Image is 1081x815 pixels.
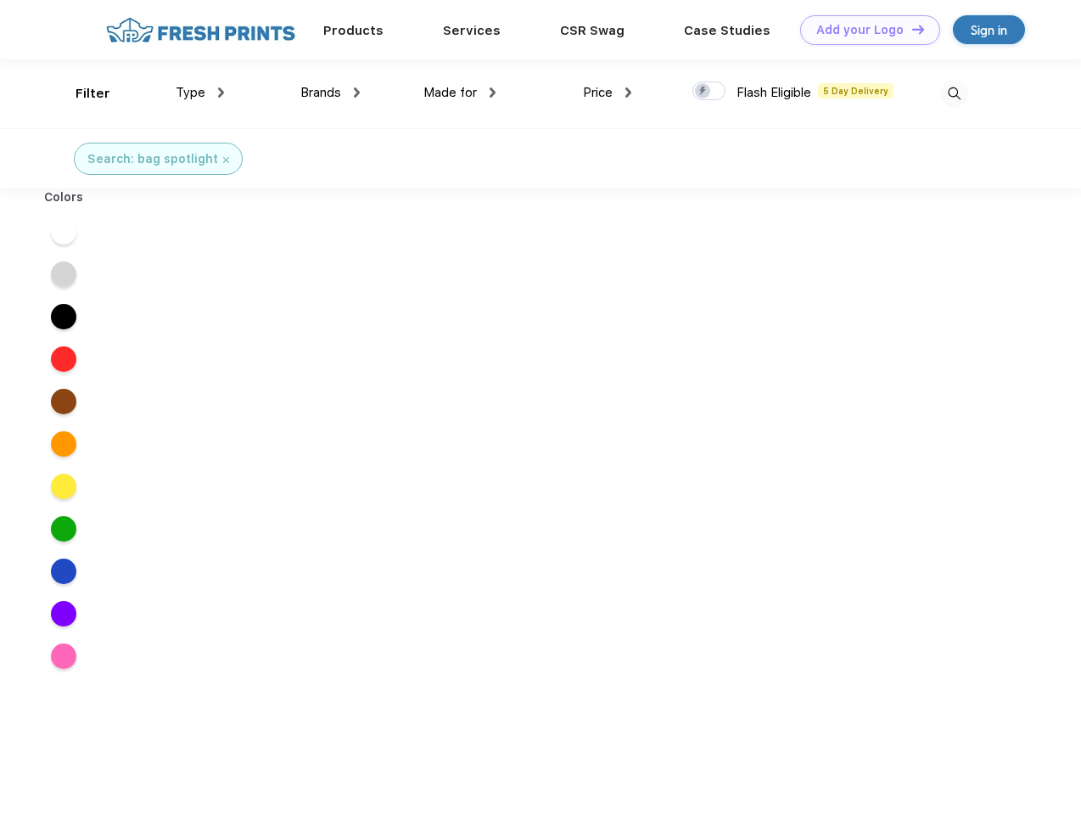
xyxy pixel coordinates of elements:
[423,85,477,100] span: Made for
[223,157,229,163] img: filter_cancel.svg
[971,20,1007,40] div: Sign in
[76,84,110,104] div: Filter
[583,85,613,100] span: Price
[323,23,384,38] a: Products
[218,87,224,98] img: dropdown.png
[87,150,218,168] div: Search: bag spotlight
[818,83,893,98] span: 5 Day Delivery
[31,188,97,206] div: Colors
[354,87,360,98] img: dropdown.png
[300,85,341,100] span: Brands
[625,87,631,98] img: dropdown.png
[816,23,904,37] div: Add your Logo
[490,87,496,98] img: dropdown.png
[176,85,205,100] span: Type
[912,25,924,34] img: DT
[737,85,811,100] span: Flash Eligible
[953,15,1025,44] a: Sign in
[940,80,968,108] img: desktop_search.svg
[101,15,300,45] img: fo%20logo%202.webp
